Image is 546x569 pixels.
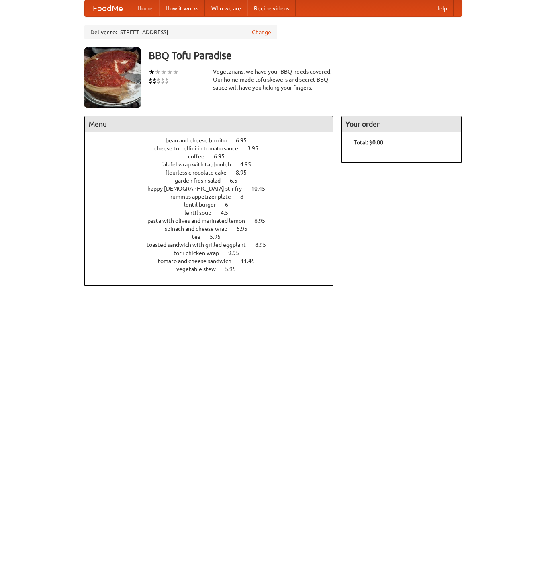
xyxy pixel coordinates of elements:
[214,153,233,160] span: 6.95
[225,266,244,272] span: 5.95
[166,169,235,176] span: flourless chocolate cake
[225,201,236,208] span: 6
[154,145,273,152] a: cheese tortellini in tomato sauce 3.95
[154,145,246,152] span: cheese tortellini in tomato sauce
[205,0,247,16] a: Who we are
[155,68,161,76] li: ★
[241,258,263,264] span: 11.45
[84,47,141,108] img: angular.jpg
[166,169,262,176] a: flourless chocolate cake 8.95
[167,68,173,76] li: ★
[184,201,224,208] span: lentil burger
[85,116,333,132] h4: Menu
[158,258,239,264] span: tomato and cheese sandwich
[236,137,255,144] span: 6.95
[147,185,280,192] a: happy [DEMOGRAPHIC_DATA] stir fry 10.45
[147,242,254,248] span: toasted sandwich with grilled eggplant
[230,177,245,184] span: 6.5
[175,177,229,184] span: garden fresh salad
[173,68,179,76] li: ★
[429,0,454,16] a: Help
[192,234,235,240] a: tea 5.95
[247,145,266,152] span: 3.95
[247,0,296,16] a: Recipe videos
[240,161,259,168] span: 4.95
[161,161,239,168] span: falafel wrap with tabbouleh
[192,234,209,240] span: tea
[236,169,255,176] span: 8.95
[342,116,461,132] h4: Your order
[176,266,251,272] a: vegetable stew 5.95
[165,76,169,85] li: $
[254,218,273,224] span: 6.95
[255,242,274,248] span: 8.95
[184,210,243,216] a: lentil soup 4.5
[213,68,333,92] div: Vegetarians, we have your BBQ needs covered. Our home-made tofu skewers and secret BBQ sauce will...
[188,153,239,160] a: coffee 6.95
[147,185,250,192] span: happy [DEMOGRAPHIC_DATA] stir fry
[240,193,252,200] span: 8
[169,193,239,200] span: hummus appetizer plate
[131,0,159,16] a: Home
[147,218,253,224] span: pasta with olives and marinated lemon
[166,137,262,144] a: bean and cheese burrito 6.95
[251,185,273,192] span: 10.45
[165,226,262,232] a: spinach and cheese wrap 5.95
[157,76,161,85] li: $
[174,250,254,256] a: tofu chicken wrap 9.95
[147,218,280,224] a: pasta with olives and marinated lemon 6.95
[228,250,247,256] span: 9.95
[149,76,153,85] li: $
[184,201,243,208] a: lentil burger 6
[84,25,277,39] div: Deliver to: [STREET_ADDRESS]
[149,47,462,64] h3: BBQ Tofu Paradise
[166,137,235,144] span: bean and cheese burrito
[158,258,270,264] a: tomato and cheese sandwich 11.45
[174,250,227,256] span: tofu chicken wrap
[252,28,271,36] a: Change
[210,234,229,240] span: 5.95
[165,226,235,232] span: spinach and cheese wrap
[354,139,383,146] b: Total: $0.00
[147,242,281,248] a: toasted sandwich with grilled eggplant 8.95
[161,161,266,168] a: falafel wrap with tabbouleh 4.95
[161,68,167,76] li: ★
[175,177,252,184] a: garden fresh salad 6.5
[149,68,155,76] li: ★
[159,0,205,16] a: How it works
[184,210,219,216] span: lentil soup
[153,76,157,85] li: $
[221,210,236,216] span: 4.5
[161,76,165,85] li: $
[176,266,224,272] span: vegetable stew
[85,0,131,16] a: FoodMe
[188,153,213,160] span: coffee
[169,193,258,200] a: hummus appetizer plate 8
[237,226,256,232] span: 5.95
